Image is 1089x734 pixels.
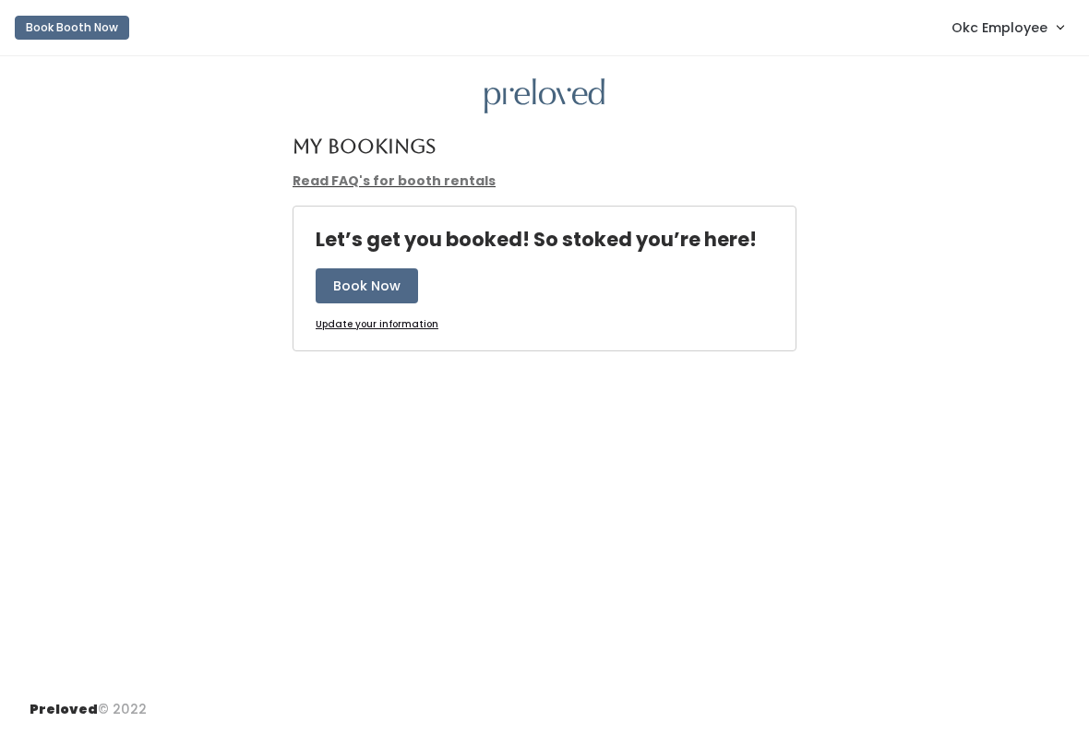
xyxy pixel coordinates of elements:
h4: My Bookings [293,136,436,157]
a: Update your information [316,318,438,332]
button: Book Booth Now [15,16,129,40]
img: preloved logo [485,78,604,114]
a: Book Booth Now [15,7,129,48]
button: Book Now [316,268,418,303]
span: Okc Employee [951,18,1047,38]
h4: Let’s get you booked! So stoked you’re here! [316,229,757,250]
u: Update your information [316,317,438,331]
a: Read FAQ's for booth rentals [293,172,496,190]
div: © 2022 [30,685,147,719]
a: Okc Employee [933,7,1082,47]
span: Preloved [30,700,98,718]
